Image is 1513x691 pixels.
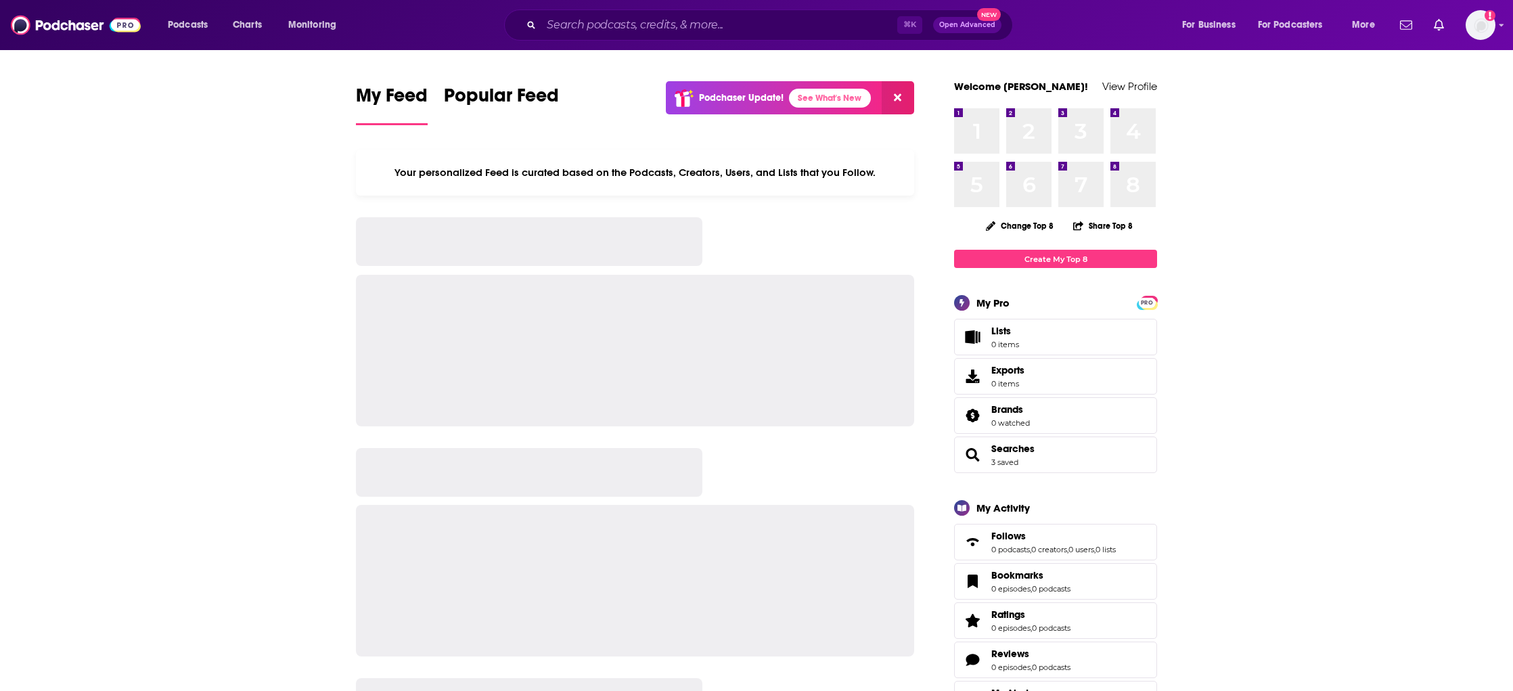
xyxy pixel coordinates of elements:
span: Reviews [991,648,1029,660]
a: Reviews [959,650,986,669]
button: open menu [1173,14,1252,36]
a: Popular Feed [444,84,559,125]
a: My Feed [356,84,428,125]
img: User Profile [1466,10,1495,40]
a: PRO [1139,297,1155,307]
input: Search podcasts, credits, & more... [541,14,897,36]
a: Brands [959,406,986,425]
a: 0 episodes [991,623,1031,633]
span: Lists [959,328,986,347]
a: Ratings [959,611,986,630]
a: See What's New [789,89,871,108]
span: , [1031,584,1032,594]
a: 0 users [1068,545,1094,554]
span: Lists [991,325,1019,337]
span: PRO [1139,298,1155,308]
a: 0 watched [991,418,1030,428]
span: 0 items [991,340,1019,349]
span: , [1067,545,1068,554]
a: 0 podcasts [1032,663,1070,672]
span: , [1031,623,1032,633]
a: Show notifications dropdown [1395,14,1418,37]
a: Searches [959,445,986,464]
span: Brands [991,403,1023,416]
div: Search podcasts, credits, & more... [517,9,1026,41]
a: Follows [991,530,1116,542]
span: Exports [991,364,1024,376]
button: open menu [158,14,225,36]
a: Charts [224,14,270,36]
span: Open Advanced [939,22,995,28]
a: 0 episodes [991,584,1031,594]
span: 0 items [991,379,1024,388]
span: , [1094,545,1096,554]
span: , [1030,545,1031,554]
a: Exports [954,358,1157,395]
span: Charts [233,16,262,35]
span: Bookmarks [954,563,1157,600]
a: 0 podcasts [1032,584,1070,594]
span: For Podcasters [1258,16,1323,35]
p: Podchaser Update! [699,92,784,104]
a: Welcome [PERSON_NAME]! [954,80,1088,93]
span: For Business [1182,16,1236,35]
a: Reviews [991,648,1070,660]
span: Monitoring [288,16,336,35]
span: New [977,8,1001,21]
span: Exports [959,367,986,386]
span: Follows [991,530,1026,542]
img: Podchaser - Follow, Share and Rate Podcasts [11,12,141,38]
span: Reviews [954,642,1157,678]
button: open menu [1342,14,1392,36]
a: 3 saved [991,458,1018,467]
a: Follows [959,533,986,552]
span: More [1352,16,1375,35]
a: Bookmarks [991,569,1070,581]
a: Bookmarks [959,572,986,591]
span: Brands [954,397,1157,434]
div: Your personalized Feed is curated based on the Podcasts, Creators, Users, and Lists that you Follow. [356,150,914,196]
div: My Activity [976,501,1030,514]
a: Lists [954,319,1157,355]
a: Brands [991,403,1030,416]
span: Popular Feed [444,84,559,115]
span: Lists [991,325,1011,337]
span: Podcasts [168,16,208,35]
span: Bookmarks [991,569,1043,581]
a: Show notifications dropdown [1428,14,1449,37]
a: Create My Top 8 [954,250,1157,268]
a: View Profile [1102,80,1157,93]
span: Logged in as sashagoldin [1466,10,1495,40]
button: open menu [1249,14,1342,36]
button: Show profile menu [1466,10,1495,40]
svg: Add a profile image [1485,10,1495,21]
span: Searches [954,437,1157,473]
button: Open AdvancedNew [933,17,1001,33]
span: My Feed [356,84,428,115]
button: Change Top 8 [978,217,1062,234]
a: Searches [991,443,1035,455]
a: Ratings [991,608,1070,621]
button: Share Top 8 [1072,213,1133,239]
a: 0 podcasts [991,545,1030,554]
a: 0 episodes [991,663,1031,672]
span: Ratings [954,602,1157,639]
div: My Pro [976,296,1010,309]
a: 0 creators [1031,545,1067,554]
span: ⌘ K [897,16,922,34]
a: 0 lists [1096,545,1116,554]
span: Follows [954,524,1157,560]
a: 0 podcasts [1032,623,1070,633]
button: open menu [279,14,354,36]
span: Ratings [991,608,1025,621]
span: , [1031,663,1032,672]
